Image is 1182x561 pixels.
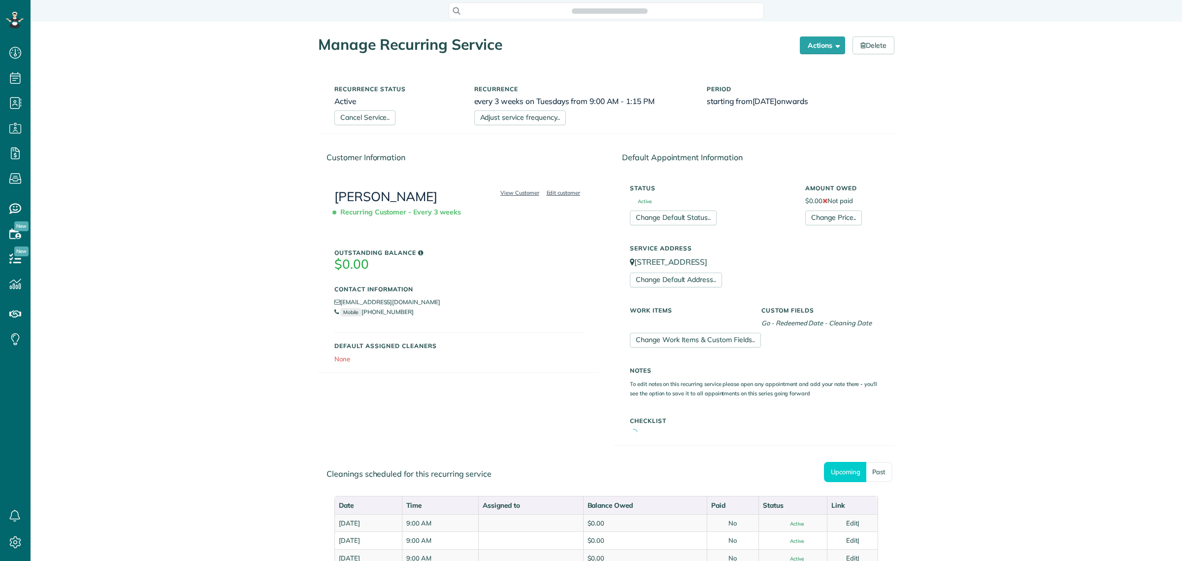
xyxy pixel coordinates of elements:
[319,460,894,488] div: Cleanings scheduled for this recurring service
[402,514,478,532] td: 9:00 AM
[588,500,703,510] div: Balance Owed
[630,256,878,268] p: [STREET_ADDRESS]
[763,500,823,510] div: Status
[630,333,761,348] a: Change Work Items & Custom Fields..
[334,343,583,349] h5: Default Assigned Cleaners
[711,500,755,510] div: Paid
[853,36,894,54] a: Delete
[761,307,878,314] h5: Custom Fields
[707,86,878,92] h5: Period
[14,221,29,231] span: New
[334,249,583,256] h5: Outstanding Balance
[630,199,652,204] span: Active
[805,210,862,225] a: Change Price..
[334,531,402,549] td: [DATE]
[798,180,886,225] div: $0.00 Not paid
[707,531,758,549] td: No
[761,319,872,327] em: Go - Redeemed Date - Cleaning Date
[827,531,878,549] td: |
[827,514,878,532] td: |
[805,185,878,191] h5: Amount Owed
[707,514,758,532] td: No
[402,531,478,549] td: 9:00 AM
[334,188,437,205] a: [PERSON_NAME]
[582,6,637,16] span: Search ZenMaid…
[831,500,874,510] div: Link
[339,500,398,510] div: Date
[753,96,777,106] span: [DATE]
[497,188,542,197] a: View Customer
[474,86,692,92] h5: Recurrence
[614,144,894,171] div: Default Appointment Information
[846,536,858,544] a: Edit
[630,273,722,287] a: Change Default Address..
[630,185,790,191] h5: Status
[334,286,583,292] h5: Contact Information
[630,367,878,374] h5: Notes
[630,307,747,314] h5: Work Items
[630,381,877,397] small: To edit notes on this recurring service please open any appointment and add your note there - you...
[630,418,878,424] h5: Checklist
[474,110,566,125] a: Adjust service frequency..
[334,514,402,532] td: [DATE]
[630,245,878,251] h5: Service Address
[406,500,474,510] div: Time
[800,36,845,54] button: Actions
[334,355,350,363] span: None
[583,531,707,549] td: $0.00
[334,86,460,92] h5: Recurrence status
[334,97,460,105] h6: Active
[782,522,804,526] span: Active
[334,297,583,307] li: [EMAIL_ADDRESS][DOMAIN_NAME]
[334,204,465,221] span: Recurring Customer - Every 3 weeks
[782,539,804,544] span: Active
[319,144,599,171] div: Customer Information
[544,188,584,197] a: Edit customer
[334,257,583,272] h3: $0.00
[583,514,707,532] td: $0.00
[14,246,29,256] span: New
[707,97,878,105] h6: starting from onwards
[318,36,792,53] h1: Manage Recurring Service
[866,462,892,482] a: Past
[340,308,361,316] small: Mobile
[630,210,717,225] a: Change Default Status..
[334,110,395,125] a: Cancel Service..
[846,519,858,527] a: Edit
[483,500,579,510] div: Assigned to
[474,97,692,105] h6: every 3 weeks on Tuesdays from 9:00 AM - 1:15 PM
[334,308,414,316] a: Mobile[PHONE_NUMBER]
[824,462,866,482] a: Upcoming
